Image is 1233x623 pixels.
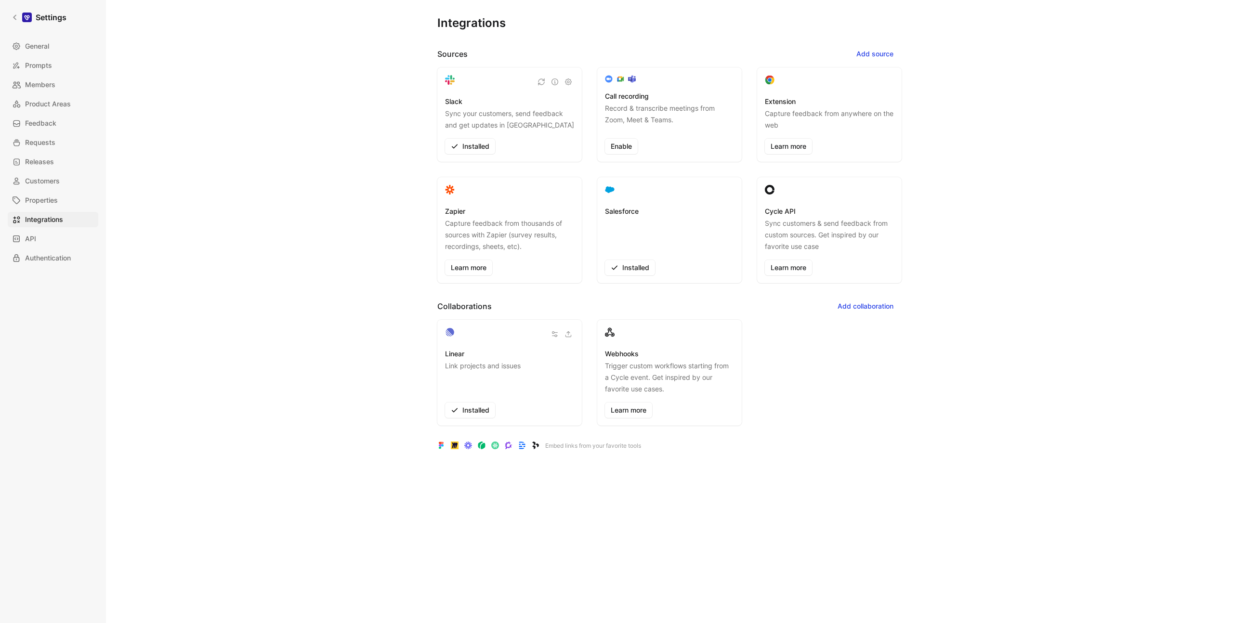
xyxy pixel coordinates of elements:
a: Learn more [605,402,652,418]
a: Prompts [8,58,98,73]
a: Learn more [445,260,492,275]
h2: Sources [437,48,468,60]
p: Trigger custom workflows starting from a Cycle event. Get inspired by our favorite use cases. [605,360,734,395]
a: Product Areas [8,96,98,112]
button: Installed [605,260,655,275]
p: Sync customers & send feedback from custom sources. Get inspired by our favorite use case [765,218,894,252]
a: Releases [8,154,98,169]
button: Installed [445,402,495,418]
button: Add source [848,46,902,62]
span: Installed [611,262,649,273]
a: API [8,231,98,247]
p: Sync your customers, send feedback and get updates in [GEOGRAPHIC_DATA] [445,108,574,131]
p: Embed links from your favorite tools [545,441,641,451]
a: Authentication [8,250,98,266]
button: Enable [605,139,638,154]
h3: Call recording [605,91,649,102]
span: Installed [451,141,489,152]
p: Record & transcribe meetings from Zoom, Meet & Teams. [605,103,734,131]
span: Enable [611,141,632,152]
button: Add collaboration [829,299,902,314]
a: Settings [8,8,70,27]
span: Feedback [25,117,56,129]
a: Integrations [8,212,98,227]
span: Releases [25,156,54,168]
button: Installed [445,139,495,154]
a: Requests [8,135,98,150]
span: Installed [451,404,489,416]
a: Feedback [8,116,98,131]
h3: Zapier [445,206,465,217]
a: Members [8,77,98,92]
h2: Collaborations [437,300,492,312]
p: Capture feedback from thousands of sources with Zapier (survey results, recordings, sheets, etc). [445,218,574,252]
p: Link projects and issues [445,360,521,395]
h3: Webhooks [605,348,639,360]
span: Product Areas [25,98,71,110]
span: Integrations [25,214,63,225]
span: Customers [25,175,60,187]
h3: Linear [445,348,464,360]
a: Learn more [765,139,812,154]
span: General [25,40,49,52]
a: General [8,39,98,54]
h3: Slack [445,96,462,107]
span: Add collaboration [838,300,893,312]
span: Prompts [25,60,52,71]
span: Authentication [25,252,71,264]
span: API [25,233,36,245]
h3: Extension [765,96,796,107]
h1: Integrations [437,15,506,31]
h1: Settings [36,12,66,23]
p: Capture feedback from anywhere on the web [765,108,894,131]
a: Learn more [765,260,812,275]
a: Properties [8,193,98,208]
span: Requests [25,137,55,148]
span: Add source [856,48,893,60]
span: Properties [25,195,58,206]
h3: Cycle API [765,206,796,217]
span: Members [25,79,55,91]
h3: Salesforce [605,206,639,217]
a: Customers [8,173,98,189]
